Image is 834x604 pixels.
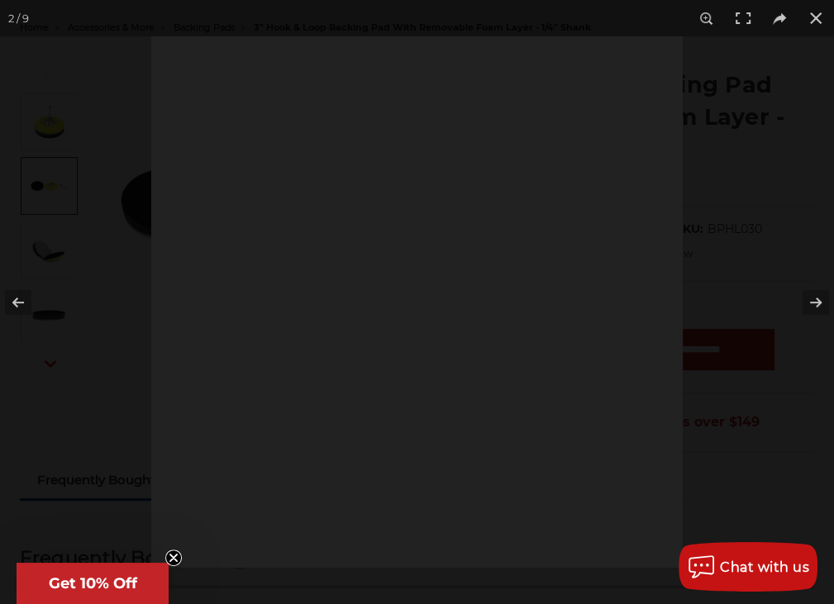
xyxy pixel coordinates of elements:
div: Get 10% OffClose teaser [17,563,169,604]
button: Chat with us [679,542,817,592]
button: Close teaser [165,549,182,566]
span: Get 10% Off [49,574,137,592]
button: Next (arrow right) [776,261,834,344]
span: Chat with us [720,559,809,575]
